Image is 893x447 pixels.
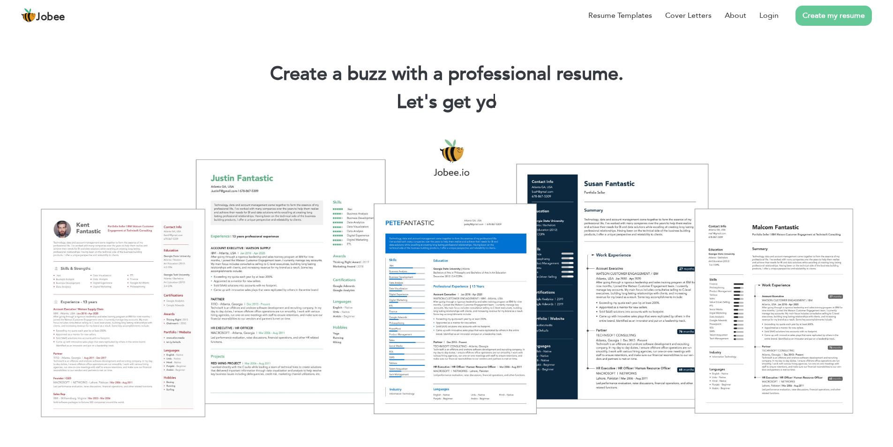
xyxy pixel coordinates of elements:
[492,89,496,115] span: |
[443,89,497,115] span: get yo
[795,6,872,26] a: Create my resume
[14,90,879,114] h2: Let's
[725,10,746,21] a: About
[36,12,65,23] span: Jobee
[21,8,65,23] a: Jobee
[14,62,879,86] h1: Create a buzz with a professional resume.
[759,10,779,21] a: Login
[588,10,652,21] a: Resume Templates
[665,10,712,21] a: Cover Letters
[21,8,36,23] img: jobee.io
